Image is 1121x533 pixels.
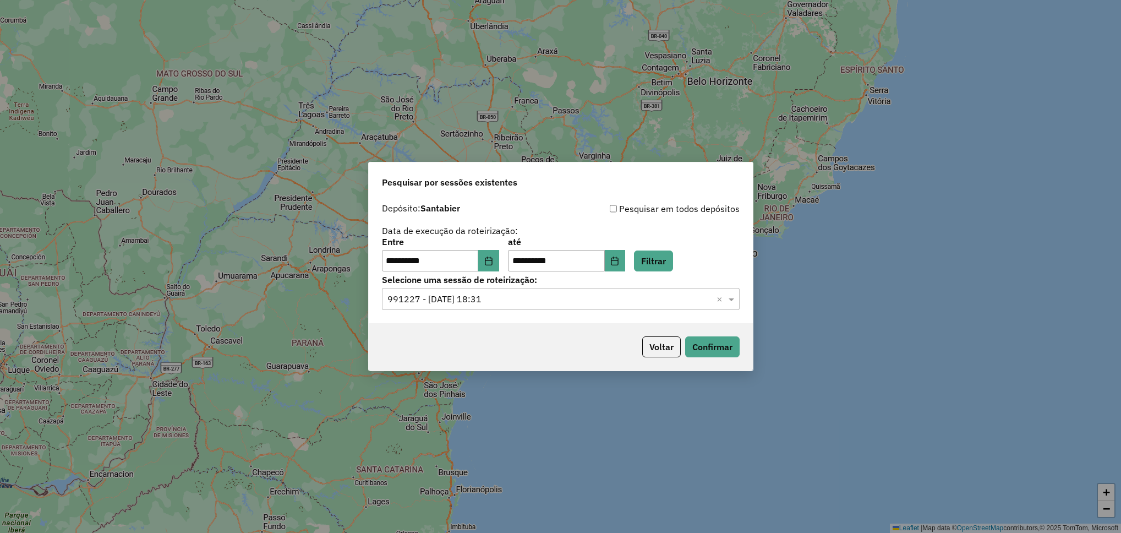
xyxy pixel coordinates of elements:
span: Clear all [717,292,726,306]
button: Confirmar [685,336,740,357]
label: Depósito: [382,202,460,215]
label: Entre [382,235,499,248]
button: Choose Date [478,250,499,272]
strong: Santabier [420,203,460,214]
button: Filtrar [634,251,673,271]
button: Choose Date [605,250,626,272]
label: Data de execução da roteirização: [382,224,518,237]
label: Selecione uma sessão de roteirização: [382,273,740,286]
button: Voltar [642,336,681,357]
div: Pesquisar em todos depósitos [561,202,740,215]
span: Pesquisar por sessões existentes [382,176,517,189]
label: até [508,235,625,248]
